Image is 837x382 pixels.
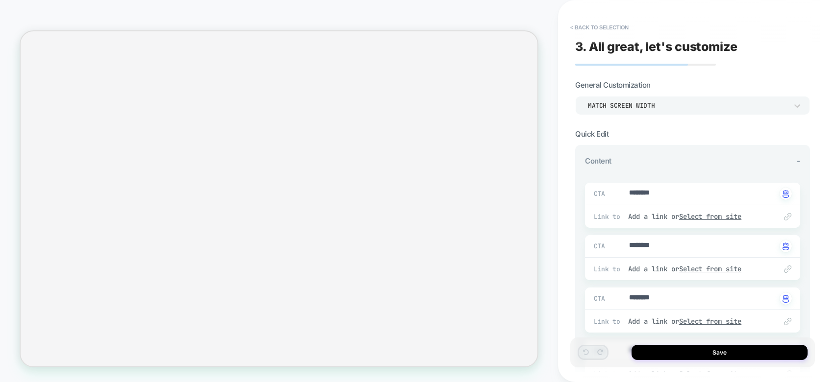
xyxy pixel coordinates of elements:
img: edit [784,318,791,325]
span: 3. All great, let's customize [575,39,737,54]
img: edit [784,265,791,273]
span: - [797,156,800,166]
span: General Customization [575,80,651,90]
span: CTA [594,190,606,198]
img: edit [784,213,791,220]
img: edit with ai [783,190,789,198]
span: Content [585,156,611,166]
span: Link to [594,317,623,326]
div: Add a link or [628,317,767,326]
div: Add a link or [628,212,767,221]
span: Quick Edit [575,129,609,139]
u: Select from site [679,264,742,273]
span: Link to [594,265,623,273]
img: edit with ai [783,242,789,250]
button: Save [632,345,808,360]
button: < Back to selection [565,20,634,35]
img: edit with ai [783,295,789,303]
div: Match Screen Width [588,101,787,110]
span: CTA [594,242,606,250]
div: Add a link or [628,264,767,273]
span: CTA [594,294,606,303]
u: Select from site [679,317,742,326]
u: Select from site [679,212,742,221]
span: Link to [594,213,623,221]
